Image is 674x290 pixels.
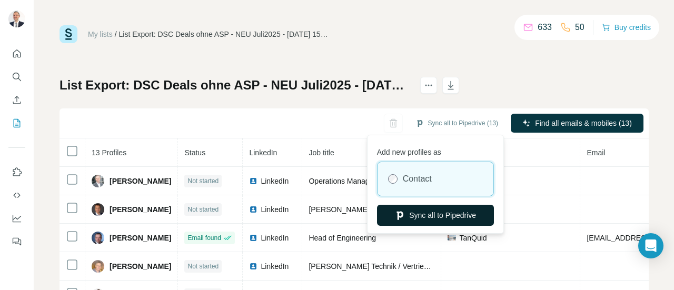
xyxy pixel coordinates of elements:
[8,114,25,133] button: My lists
[115,29,117,39] li: /
[92,148,126,157] span: 13 Profiles
[110,176,171,186] span: [PERSON_NAME]
[575,21,584,34] p: 50
[535,118,632,128] span: Find all emails & mobiles (13)
[187,176,219,186] span: Not started
[408,115,506,131] button: Sync all to Pipedrive (13)
[249,234,257,242] img: LinkedIn logo
[110,261,171,272] span: [PERSON_NAME]
[187,233,221,243] span: Email found
[249,148,277,157] span: LinkedIn
[92,203,104,216] img: Avatar
[309,148,334,157] span: Job title
[92,175,104,187] img: Avatar
[88,30,113,38] a: My lists
[249,177,257,185] img: LinkedIn logo
[184,148,205,157] span: Status
[60,77,411,94] h1: List Export: DSC Deals ohne ASP - NEU Juli2025 - [DATE] 15:26
[638,233,663,258] div: Open Intercom Messenger
[309,205,420,214] span: [PERSON_NAME] Instandhaltung
[261,261,289,272] span: LinkedIn
[261,233,289,243] span: LinkedIn
[8,163,25,182] button: Use Surfe on LinkedIn
[187,262,219,271] span: Not started
[309,262,518,271] span: [PERSON_NAME] Technik / Vertrieb Gurtbandtrommeln und PU
[187,205,219,214] span: Not started
[309,234,376,242] span: Head of Engineering
[8,232,25,251] button: Feedback
[377,205,494,226] button: Sync all to Pipedrive
[8,11,25,27] img: Avatar
[8,91,25,109] button: Enrich CSV
[8,209,25,228] button: Dashboard
[538,21,552,34] p: 633
[459,233,487,243] span: TanQuid
[92,260,104,273] img: Avatar
[249,205,257,214] img: LinkedIn logo
[403,173,432,185] label: Contact
[8,67,25,86] button: Search
[377,143,494,157] p: Add new profiles as
[420,77,437,94] button: actions
[8,44,25,63] button: Quick start
[261,204,289,215] span: LinkedIn
[602,20,651,35] button: Buy credits
[261,176,289,186] span: LinkedIn
[110,233,171,243] span: [PERSON_NAME]
[511,114,643,133] button: Find all emails & mobiles (13)
[60,25,77,43] img: Surfe Logo
[110,204,171,215] span: [PERSON_NAME]
[92,232,104,244] img: Avatar
[119,29,330,39] div: List Export: DSC Deals ohne ASP - NEU Juli2025 - [DATE] 15:26
[309,177,476,185] span: Operations Manager / [PERSON_NAME] Terminals
[448,235,456,240] img: company-logo
[587,148,605,157] span: Email
[249,262,257,271] img: LinkedIn logo
[8,186,25,205] button: Use Surfe API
